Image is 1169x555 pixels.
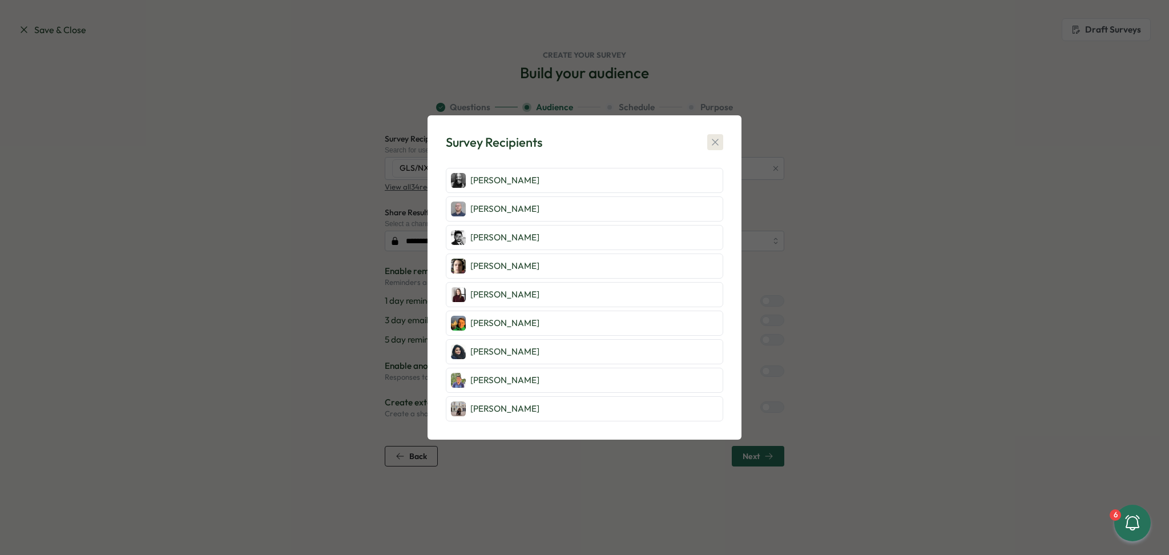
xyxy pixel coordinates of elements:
[451,230,466,245] img: Ravi Devarakonda
[451,202,466,216] img: Radomir Sebek
[470,203,539,215] p: [PERSON_NAME]
[451,344,466,359] img: Unnati Gupta
[451,287,466,302] img: Sanna Tietjen
[451,259,466,274] img: Rui Botelho
[470,260,539,272] p: [PERSON_NAME]
[470,345,539,358] p: [PERSON_NAME]
[451,373,466,388] img: Varghese
[470,231,539,244] p: [PERSON_NAME]
[470,374,539,387] p: [PERSON_NAME]
[451,173,466,188] img: Paul Matthews
[470,317,539,329] p: [PERSON_NAME]
[1110,509,1121,521] div: 6
[446,134,542,151] div: Survey Recipients
[451,401,466,416] img: Zhe Yan
[470,288,539,301] p: [PERSON_NAME]
[451,316,466,331] img: Slava Leonov
[1114,505,1151,541] button: 6
[470,174,539,187] p: [PERSON_NAME]
[470,403,539,415] p: [PERSON_NAME]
